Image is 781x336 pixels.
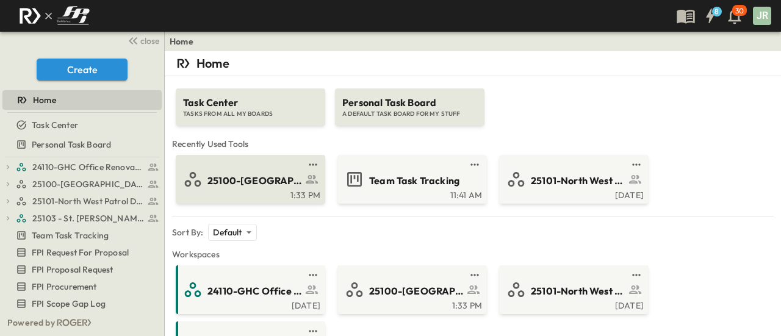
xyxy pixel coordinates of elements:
span: Team Task Tracking [32,229,109,241]
span: 25101-North West Patrol Division [32,195,144,207]
span: Recently Used Tools [172,138,774,150]
div: 25101-North West Patrol Divisiontest [2,191,162,211]
span: 24110-GHC Office Renovations [32,161,144,173]
span: 25100-[GEOGRAPHIC_DATA] [207,174,302,188]
button: 8 [698,5,722,27]
div: FPI Proposal Requesttest [2,260,162,279]
div: FPI Scope Gap Logtest [2,294,162,313]
a: FPI Proposal Request [2,261,159,278]
a: Personal Task BoardA DEFAULT TASK BOARD FOR MY STUFF [334,76,486,126]
a: Home [2,91,159,109]
span: FPI Proposal Request [32,263,113,276]
h6: 8 [714,7,719,16]
button: test [306,157,320,172]
a: 25101-North West Patrol Division [502,170,644,189]
span: FPI Scope Gap Log [32,298,106,310]
button: test [629,268,644,282]
div: 25100-Vanguard Prep Schooltest [2,174,162,194]
button: Create [37,59,128,80]
a: FPI Procurement [2,278,159,295]
a: Team Task Tracking [340,170,482,189]
div: FPI Procurementtest [2,277,162,296]
a: FPI Scope Gap Log [2,295,159,312]
span: FPI Request For Proposal [32,246,129,259]
button: test [306,268,320,282]
a: 25103 - St. [PERSON_NAME] Phase 2 [16,210,159,227]
button: test [467,268,482,282]
span: 25100-[GEOGRAPHIC_DATA] [369,284,464,298]
a: 24110-GHC Office Renovations [16,159,159,176]
a: Personal Task Board [2,136,159,153]
span: TASKS FROM ALL MY BOARDS [183,110,318,118]
a: 11:41 AM [340,189,482,199]
span: Team Task Tracking [369,174,459,188]
div: JR [753,7,771,25]
a: 25100-[GEOGRAPHIC_DATA] [340,280,482,299]
span: close [140,35,159,47]
img: c8d7d1ed905e502e8f77bf7063faec64e13b34fdb1f2bdd94b0e311fc34f8000.png [15,3,94,29]
div: FPI Request For Proposaltest [2,243,162,262]
button: JR [752,5,772,26]
div: Team Task Trackingtest [2,226,162,245]
div: Default [208,224,256,241]
a: 25101-North West Patrol Division [502,280,644,299]
div: 25103 - St. [PERSON_NAME] Phase 2test [2,209,162,228]
span: 25101-North West Patrol Division [531,284,625,298]
button: close [123,32,162,49]
a: 1:33 PM [340,299,482,309]
div: Personal Task Boardtest [2,135,162,154]
button: test [629,157,644,172]
a: [DATE] [178,299,320,309]
p: Home [196,55,229,72]
a: [DATE] [502,189,644,199]
a: 25101-North West Patrol Division [16,193,159,210]
span: FPI Procurement [32,281,97,293]
div: 24110-GHC Office Renovationstest [2,157,162,177]
p: Sort By: [172,226,203,238]
span: Task Center [183,96,318,110]
span: Personal Task Board [32,138,111,151]
span: Workspaces [172,248,774,260]
a: 24110-GHC Office Renovations [178,280,320,299]
span: Personal Task Board [342,96,477,110]
span: 25103 - St. [PERSON_NAME] Phase 2 [32,212,144,224]
a: Task CenterTASKS FROM ALL MY BOARDS [175,76,326,126]
p: 30 [735,6,744,16]
a: 25100-[GEOGRAPHIC_DATA] [178,170,320,189]
p: Default [213,226,242,238]
span: A DEFAULT TASK BOARD FOR MY STUFF [342,110,477,118]
a: Task Center [2,116,159,134]
a: [DATE] [502,299,644,309]
a: Home [170,35,193,48]
span: Task Center [32,119,78,131]
span: 25100-Vanguard Prep School [32,178,144,190]
span: 24110-GHC Office Renovations [207,284,302,298]
span: Home [33,94,56,106]
button: test [467,157,482,172]
a: Team Task Tracking [2,227,159,244]
a: FPI Request For Proposal [2,244,159,261]
a: 1:33 PM [178,189,320,199]
nav: breadcrumbs [170,35,201,48]
span: 25101-North West Patrol Division [531,174,625,188]
a: 25100-Vanguard Prep School [16,176,159,193]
